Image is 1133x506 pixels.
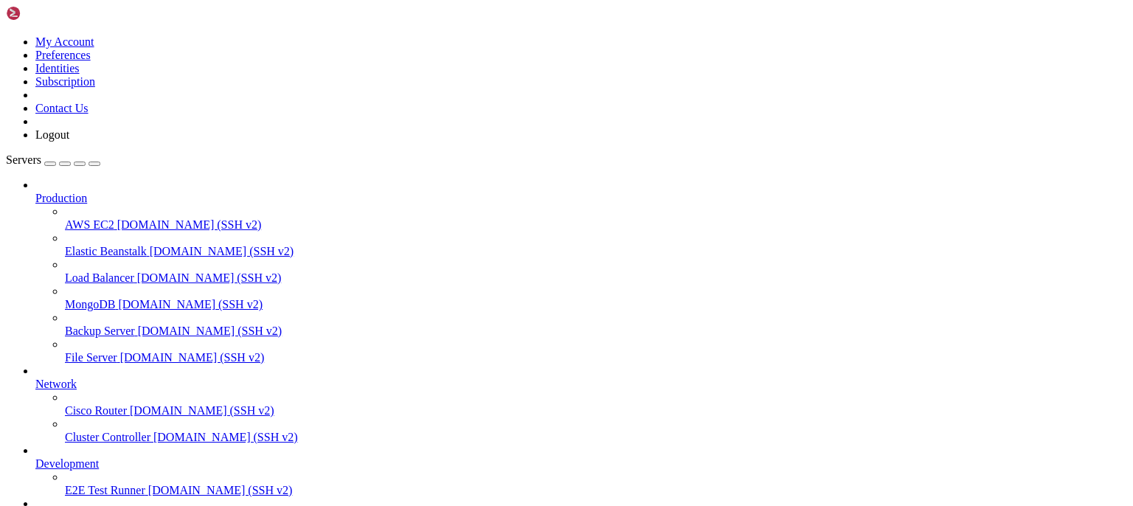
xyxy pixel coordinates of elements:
[6,153,41,166] span: Servers
[118,298,263,311] span: [DOMAIN_NAME] (SSH v2)
[35,49,91,61] a: Preferences
[6,153,100,166] a: Servers
[35,128,69,141] a: Logout
[65,471,1127,497] li: E2E Test Runner [DOMAIN_NAME] (SSH v2)
[35,35,94,48] a: My Account
[65,484,145,496] span: E2E Test Runner
[130,404,274,417] span: [DOMAIN_NAME] (SSH v2)
[35,192,87,204] span: Production
[65,245,147,257] span: Elastic Beanstalk
[153,431,298,443] span: [DOMAIN_NAME] (SSH v2)
[65,351,117,364] span: File Server
[65,391,1127,417] li: Cisco Router [DOMAIN_NAME] (SSH v2)
[35,457,99,470] span: Development
[65,325,135,337] span: Backup Server
[138,325,283,337] span: [DOMAIN_NAME] (SSH v2)
[65,431,1127,444] a: Cluster Controller [DOMAIN_NAME] (SSH v2)
[35,378,1127,391] a: Network
[35,75,95,88] a: Subscription
[65,351,1127,364] a: File Server [DOMAIN_NAME] (SSH v2)
[65,245,1127,258] a: Elastic Beanstalk [DOMAIN_NAME] (SSH v2)
[35,102,89,114] a: Contact Us
[35,364,1127,444] li: Network
[6,6,91,21] img: Shellngn
[148,484,293,496] span: [DOMAIN_NAME] (SSH v2)
[65,417,1127,444] li: Cluster Controller [DOMAIN_NAME] (SSH v2)
[65,298,115,311] span: MongoDB
[35,62,80,74] a: Identities
[65,325,1127,338] a: Backup Server [DOMAIN_NAME] (SSH v2)
[35,192,1127,205] a: Production
[65,311,1127,338] li: Backup Server [DOMAIN_NAME] (SSH v2)
[35,378,77,390] span: Network
[65,271,1127,285] a: Load Balancer [DOMAIN_NAME] (SSH v2)
[117,218,262,231] span: [DOMAIN_NAME] (SSH v2)
[65,218,114,231] span: AWS EC2
[65,205,1127,232] li: AWS EC2 [DOMAIN_NAME] (SSH v2)
[65,298,1127,311] a: MongoDB [DOMAIN_NAME] (SSH v2)
[150,245,294,257] span: [DOMAIN_NAME] (SSH v2)
[120,351,265,364] span: [DOMAIN_NAME] (SSH v2)
[65,338,1127,364] li: File Server [DOMAIN_NAME] (SSH v2)
[65,404,127,417] span: Cisco Router
[35,179,1127,364] li: Production
[65,232,1127,258] li: Elastic Beanstalk [DOMAIN_NAME] (SSH v2)
[35,457,1127,471] a: Development
[35,444,1127,497] li: Development
[65,258,1127,285] li: Load Balancer [DOMAIN_NAME] (SSH v2)
[65,285,1127,311] li: MongoDB [DOMAIN_NAME] (SSH v2)
[65,218,1127,232] a: AWS EC2 [DOMAIN_NAME] (SSH v2)
[65,404,1127,417] a: Cisco Router [DOMAIN_NAME] (SSH v2)
[65,484,1127,497] a: E2E Test Runner [DOMAIN_NAME] (SSH v2)
[137,271,282,284] span: [DOMAIN_NAME] (SSH v2)
[65,271,134,284] span: Load Balancer
[65,431,150,443] span: Cluster Controller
